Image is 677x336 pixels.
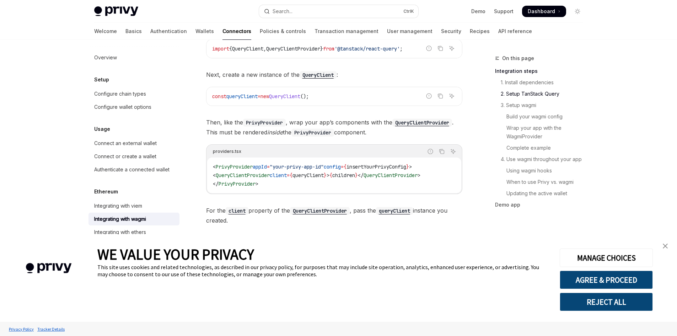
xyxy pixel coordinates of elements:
a: Connectors [222,23,251,40]
h5: Usage [94,125,110,133]
span: { [329,172,332,178]
span: > [327,172,329,178]
span: QueryClientProvider [266,46,320,52]
span: Then, like the , wrap your app’s components with the . This must be rendered the component. [206,117,462,137]
span: } [406,164,409,170]
a: Demo [471,8,485,15]
a: Connect or create a wallet [88,150,179,163]
span: QueryClient [232,46,263,52]
span: </ [213,181,219,187]
a: 1. Install dependencies [495,77,589,88]
code: queryClient [376,207,413,215]
a: 4. Use wagmi throughout your app [495,154,589,165]
span: QueryClientProvider [364,172,418,178]
span: < [213,164,216,170]
a: Integrating with wagmi [88,213,179,225]
div: Search... [273,7,292,16]
a: Authentication [150,23,187,40]
div: Authenticate a connected wallet [94,165,170,174]
button: Report incorrect code [424,91,434,101]
span: config [324,164,341,170]
a: QueryClientProvider [290,207,350,214]
div: Connect or create a wallet [94,152,156,161]
a: Dashboard [522,6,566,17]
a: Wrap your app with the WagmiProvider [495,122,589,142]
a: Configure chain types [88,87,179,100]
a: QueryClient [300,71,337,78]
a: 3. Setup wagmi [495,100,589,111]
span: > [418,172,420,178]
a: Privacy Policy [7,323,36,335]
a: Integration steps [495,65,589,77]
img: company logo [11,253,87,284]
span: { [290,172,292,178]
span: PrivyProvider [216,164,253,170]
a: Integrating with viem [88,199,179,212]
img: close banner [663,244,668,249]
button: Ask AI [448,147,458,156]
span: PrivyProvider [219,181,256,187]
a: When to use Privy vs. wagmi [495,176,589,188]
span: const [212,93,226,100]
code: QueryClientProvider [290,207,350,215]
h5: Ethereum [94,187,118,196]
em: inside [267,129,283,136]
span: } [324,172,327,178]
a: client [226,207,248,214]
a: Demo app [495,199,589,210]
div: Configure wallet options [94,103,151,111]
span: new [260,93,269,100]
span: queryClient [226,93,258,100]
span: '@tanstack/react-query' [334,46,400,52]
span: = [341,164,344,170]
a: Tracker Details [36,323,66,335]
span: WE VALUE YOUR PRIVACY [97,245,254,263]
span: client [270,172,287,178]
a: Using wagmi hooks [495,165,589,176]
button: REJECT ALL [560,293,653,311]
span: { [344,164,346,170]
div: Integrating with ethers [94,228,146,236]
span: </ [358,172,364,178]
a: QueryClientProvider [392,119,452,126]
span: < [213,172,216,178]
button: Ask AI [447,44,456,53]
div: This site uses cookies and related technologies, as described in our privacy policy, for purposes... [97,263,549,278]
button: Copy the contents from the code block [436,91,445,101]
span: Dashboard [528,8,555,15]
span: } [320,46,323,52]
a: Support [494,8,514,15]
button: Report incorrect code [424,44,434,53]
a: Basics [125,23,142,40]
button: Report incorrect code [426,147,435,156]
span: from [323,46,334,52]
span: QueryClient [269,93,300,100]
button: Ask AI [447,91,456,101]
code: QueryClient [300,71,337,79]
span: import [212,46,229,52]
a: Welcome [94,23,117,40]
span: , [263,46,266,52]
span: Next, create a new instance of the : [206,70,462,80]
span: = [267,164,270,170]
span: (); [300,93,309,100]
span: } [355,172,358,178]
div: providers.tsx [213,147,241,156]
span: = [258,93,260,100]
button: AGREE & PROCEED [560,271,653,289]
div: Connect an external wallet [94,139,157,148]
span: appId [253,164,267,170]
div: Overview [94,53,117,62]
a: Overview [88,51,179,64]
button: Open search [259,5,418,18]
span: "your-privy-app-id" [270,164,324,170]
code: PrivyProvider [291,129,334,137]
span: queryClient [292,172,324,178]
span: > [256,181,258,187]
a: 2. Setup TanStack Query [495,88,589,100]
a: queryClient [376,207,413,214]
a: Authenticate a connected wallet [88,163,179,176]
div: Integrating with wagmi [94,215,146,223]
a: Updating the active wallet [495,188,589,199]
span: Ctrl K [403,9,414,14]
